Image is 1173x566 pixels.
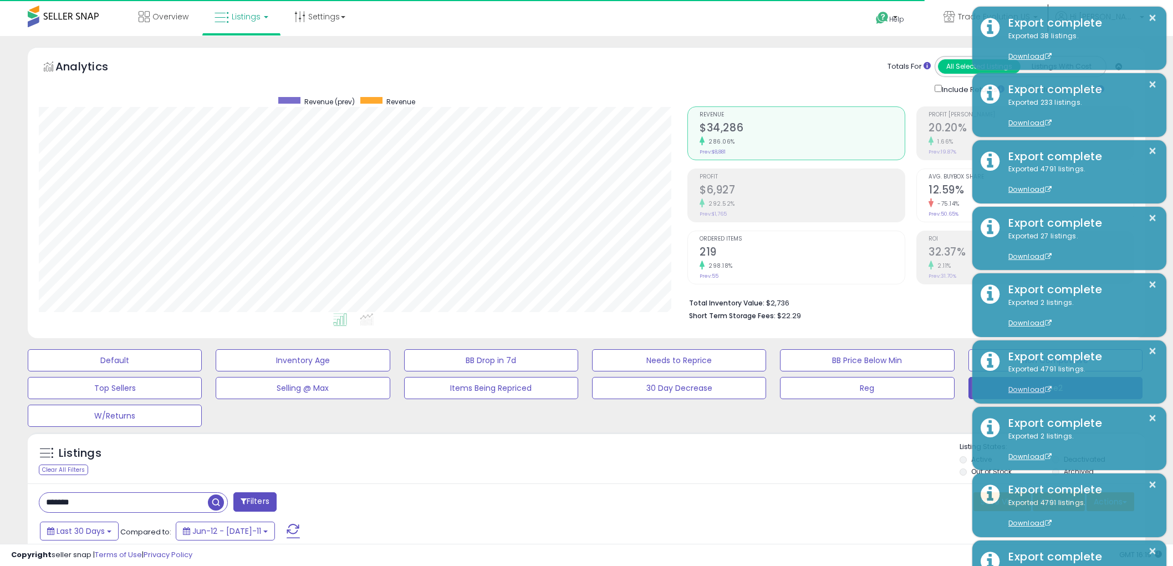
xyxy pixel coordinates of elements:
[1000,15,1158,31] div: Export complete
[404,377,578,399] button: Items Being Repriced
[705,262,733,270] small: 298.18%
[971,455,992,464] label: Active
[1148,211,1157,225] button: ×
[888,62,931,72] div: Totals For
[1000,549,1158,565] div: Export complete
[39,465,88,475] div: Clear All Filters
[929,211,958,217] small: Prev: 50.65%
[958,11,1030,22] span: Trade Evolution US
[929,149,956,155] small: Prev: 19.87%
[592,377,766,399] button: 30 Day Decrease
[28,349,202,371] button: Default
[1008,452,1052,461] a: Download
[1148,144,1157,158] button: ×
[700,183,905,198] h2: $6,927
[934,200,960,208] small: -75.14%
[1000,415,1158,431] div: Export complete
[1000,364,1158,395] div: Exported 4791 listings.
[1008,518,1052,528] a: Download
[216,377,390,399] button: Selling @ Max
[11,549,52,560] strong: Copyright
[1008,118,1052,128] a: Download
[592,349,766,371] button: Needs to Reprice
[926,83,1018,95] div: Include Returns
[968,349,1143,371] button: Non Competitive
[55,59,130,77] h5: Analytics
[929,236,1134,242] span: ROI
[1000,164,1158,195] div: Exported 4791 listings.
[867,3,926,36] a: Help
[1008,318,1052,328] a: Download
[780,377,954,399] button: Reg
[304,97,355,106] span: Revenue (prev)
[1000,81,1158,98] div: Export complete
[700,211,727,217] small: Prev: $1,765
[1148,278,1157,292] button: ×
[176,522,275,540] button: Jun-12 - [DATE]-11
[700,149,726,155] small: Prev: $8,881
[192,526,261,537] span: Jun-12 - [DATE]-11
[11,550,192,560] div: seller snap | |
[929,273,956,279] small: Prev: 31.70%
[938,59,1021,74] button: All Selected Listings
[1148,78,1157,91] button: ×
[689,298,764,308] b: Total Inventory Value:
[934,137,953,146] small: 1.66%
[1008,52,1052,61] a: Download
[700,273,718,279] small: Prev: 55
[1148,411,1157,425] button: ×
[1000,431,1158,462] div: Exported 2 listings.
[1148,478,1157,492] button: ×
[875,11,889,25] i: Get Help
[1008,185,1052,194] a: Download
[152,11,188,22] span: Overview
[700,121,905,136] h2: $34,286
[960,442,1145,452] p: Listing States:
[689,311,776,320] b: Short Term Storage Fees:
[1148,344,1157,358] button: ×
[1148,544,1157,558] button: ×
[968,377,1143,399] button: De2
[705,200,735,208] small: 292.52%
[700,236,905,242] span: Ordered Items
[28,377,202,399] button: Top Sellers
[929,112,1134,118] span: Profit [PERSON_NAME]
[95,549,142,560] a: Terms of Use
[1000,498,1158,529] div: Exported 4791 listings.
[144,549,192,560] a: Privacy Policy
[404,349,578,371] button: BB Drop in 7d
[1000,149,1158,165] div: Export complete
[705,137,735,146] small: 286.06%
[700,112,905,118] span: Revenue
[57,526,105,537] span: Last 30 Days
[1000,282,1158,298] div: Export complete
[929,121,1134,136] h2: 20.20%
[1008,252,1052,261] a: Download
[120,527,171,537] span: Compared to:
[1000,98,1158,129] div: Exported 233 listings.
[971,467,1012,476] label: Out of Stock
[1000,31,1158,62] div: Exported 38 listings.
[1148,11,1157,25] button: ×
[700,246,905,261] h2: 219
[929,246,1134,261] h2: 32.37%
[1000,231,1158,262] div: Exported 27 listings.
[232,11,261,22] span: Listings
[233,492,277,512] button: Filters
[780,349,954,371] button: BB Price Below Min
[1000,298,1158,329] div: Exported 2 listings.
[1000,482,1158,498] div: Export complete
[929,183,1134,198] h2: 12.59%
[700,174,905,180] span: Profit
[1000,349,1158,365] div: Export complete
[1000,215,1158,231] div: Export complete
[689,295,1126,309] li: $2,736
[59,446,101,461] h5: Listings
[889,14,904,24] span: Help
[1064,467,1094,476] label: Archived
[934,262,951,270] small: 2.11%
[216,349,390,371] button: Inventory Age
[28,405,202,427] button: W/Returns
[777,310,801,321] span: $22.29
[386,97,415,106] span: Revenue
